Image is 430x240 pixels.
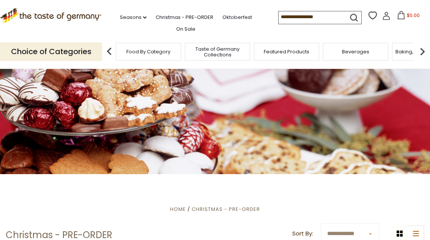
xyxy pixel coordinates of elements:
img: next arrow [415,44,430,59]
a: Taste of Germany Collections [187,46,248,58]
a: Beverages [342,49,369,55]
button: $0.00 [392,11,424,22]
a: Christmas - PRE-ORDER [156,13,213,22]
a: Home [170,206,186,213]
label: Sort By: [292,229,313,238]
a: Christmas - PRE-ORDER [192,206,260,213]
img: previous arrow [102,44,117,59]
a: On Sale [176,25,195,33]
a: Food By Category [126,49,170,55]
a: Seasons [120,13,146,22]
span: $0.00 [407,12,420,19]
a: Oktoberfest [222,13,252,22]
a: Featured Products [264,49,309,55]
